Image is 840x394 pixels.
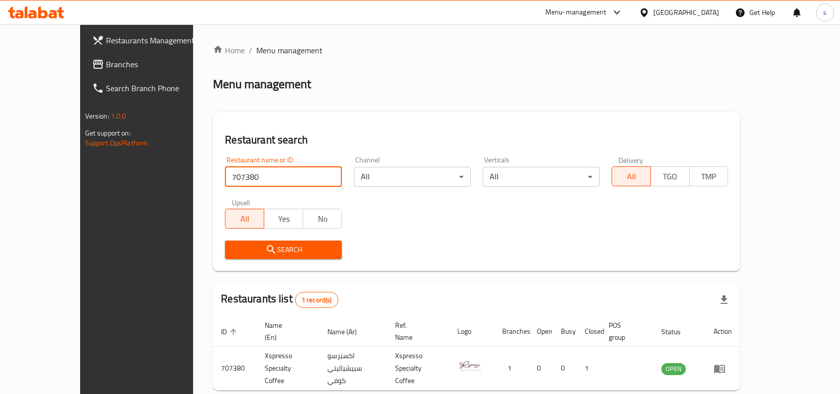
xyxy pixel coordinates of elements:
[257,347,319,391] td: Xspresso Specialty Coffee
[494,347,529,391] td: 1
[661,363,686,375] div: OPEN
[225,167,342,187] input: Search for restaurant name or ID..
[529,347,553,391] td: 0
[307,212,338,226] span: No
[823,7,827,18] span: s
[661,326,694,338] span: Status
[213,44,245,56] a: Home
[213,44,740,56] nav: breadcrumb
[84,52,220,76] a: Branches
[689,166,729,186] button: TMP
[106,34,212,46] span: Restaurants Management
[612,166,651,186] button: All
[295,292,338,308] div: Total records count
[303,209,342,229] button: No
[619,156,643,163] label: Delivery
[529,316,553,347] th: Open
[268,212,299,226] span: Yes
[553,316,577,347] th: Busy
[225,241,342,259] button: Search
[694,169,725,184] span: TMP
[616,169,647,184] span: All
[449,316,494,347] th: Logo
[296,295,338,305] span: 1 record(s)
[327,326,370,338] span: Name (Ar)
[213,316,740,391] table: enhanced table
[661,363,686,375] span: OPEN
[655,169,686,184] span: TGO
[249,44,252,56] li: /
[650,166,690,186] button: TGO
[577,316,601,347] th: Closed
[264,209,303,229] button: Yes
[233,244,334,256] span: Search
[545,6,607,18] div: Menu-management
[653,7,719,18] div: [GEOGRAPHIC_DATA]
[84,28,220,52] a: Restaurants Management
[229,212,260,226] span: All
[84,76,220,100] a: Search Branch Phone
[221,291,338,308] h2: Restaurants list
[395,319,437,343] span: Ref. Name
[387,347,449,391] td: Xspresso Specialty Coffee
[213,76,311,92] h2: Menu management
[457,354,482,379] img: Xspresso Specialty Coffee
[483,167,600,187] div: All
[609,319,641,343] span: POS group
[714,363,732,375] div: Menu
[706,316,740,347] th: Action
[221,326,240,338] span: ID
[106,82,212,94] span: Search Branch Phone
[225,209,264,229] button: All
[225,132,728,147] h2: Restaurant search
[213,347,257,391] td: 707380
[577,347,601,391] td: 1
[85,136,148,149] a: Support.OpsPlatform
[319,347,387,391] td: اكسبرسو سبيشياليتي كوفي
[553,347,577,391] td: 0
[256,44,322,56] span: Menu management
[494,316,529,347] th: Branches
[111,110,126,123] span: 1.0.0
[85,127,131,139] span: Get support on:
[265,319,307,343] span: Name (En)
[354,167,471,187] div: All
[232,199,250,206] label: Upsell
[106,58,212,70] span: Branches
[85,110,109,123] span: Version:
